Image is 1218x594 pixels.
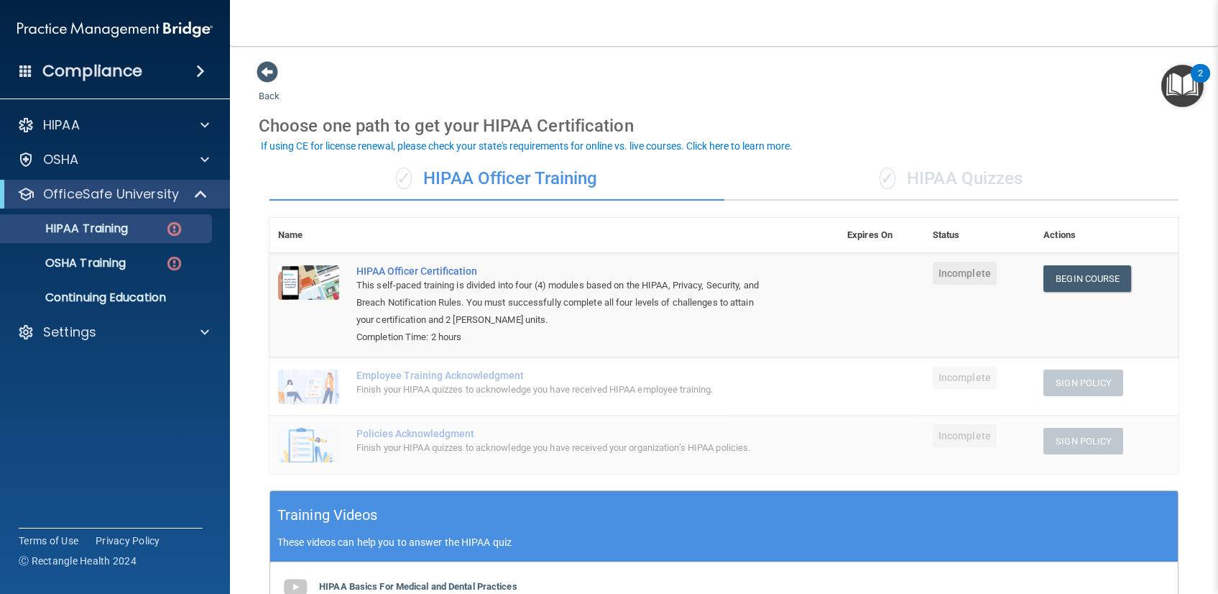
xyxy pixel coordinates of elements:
span: Ⓒ Rectangle Health 2024 [19,554,137,568]
img: danger-circle.6113f641.png [165,220,183,238]
div: Choose one path to get your HIPAA Certification [259,105,1189,147]
h4: Compliance [42,61,142,81]
p: OfficeSafe University [43,186,179,203]
th: Name [269,218,348,253]
div: HIPAA Officer Training [269,157,724,201]
p: HIPAA Training [9,221,128,236]
span: Incomplete [933,424,997,447]
span: Incomplete [933,262,997,285]
th: Actions [1035,218,1178,253]
p: Settings [43,324,96,341]
div: Completion Time: 2 hours [356,329,767,346]
div: If using CE for license renewal, please check your state's requirements for online vs. live cours... [261,141,793,151]
button: Sign Policy [1043,428,1123,454]
a: HIPAA Officer Certification [356,265,767,277]
button: Open Resource Center, 2 new notifications [1161,65,1204,107]
b: HIPAA Basics For Medical and Dental Practices [319,581,517,592]
span: ✓ [396,168,412,189]
a: Settings [17,324,209,341]
a: HIPAA [17,116,209,134]
div: 2 [1198,73,1203,92]
img: danger-circle.6113f641.png [165,255,183,273]
span: Incomplete [933,366,997,389]
p: OSHA Training [9,256,126,270]
a: OfficeSafe University [17,186,208,203]
iframe: Drift Widget Chat Controller [969,492,1201,549]
span: ✓ [880,168,895,189]
div: HIPAA Quizzes [724,157,1179,201]
button: Sign Policy [1043,370,1123,396]
h5: Training Videos [277,503,378,528]
th: Status [924,218,1035,253]
p: HIPAA [43,116,80,134]
a: Begin Course [1043,265,1131,292]
div: This self-paced training is divided into four (4) modules based on the HIPAA, Privacy, Security, ... [356,277,767,329]
a: Terms of Use [19,534,78,548]
div: Employee Training Acknowledgment [356,370,767,381]
img: PMB logo [17,15,213,44]
th: Expires On [839,218,924,253]
div: Finish your HIPAA quizzes to acknowledge you have received HIPAA employee training. [356,381,767,398]
button: If using CE for license renewal, please check your state's requirements for online vs. live cours... [259,139,795,153]
p: OSHA [43,151,79,168]
p: These videos can help you to answer the HIPAA quiz [277,536,1171,548]
p: Continuing Education [9,291,206,305]
a: Privacy Policy [96,534,160,548]
div: Finish your HIPAA quizzes to acknowledge you have received your organization’s HIPAA policies. [356,439,767,457]
a: OSHA [17,151,209,168]
div: Policies Acknowledgment [356,428,767,439]
a: Back [259,73,280,101]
